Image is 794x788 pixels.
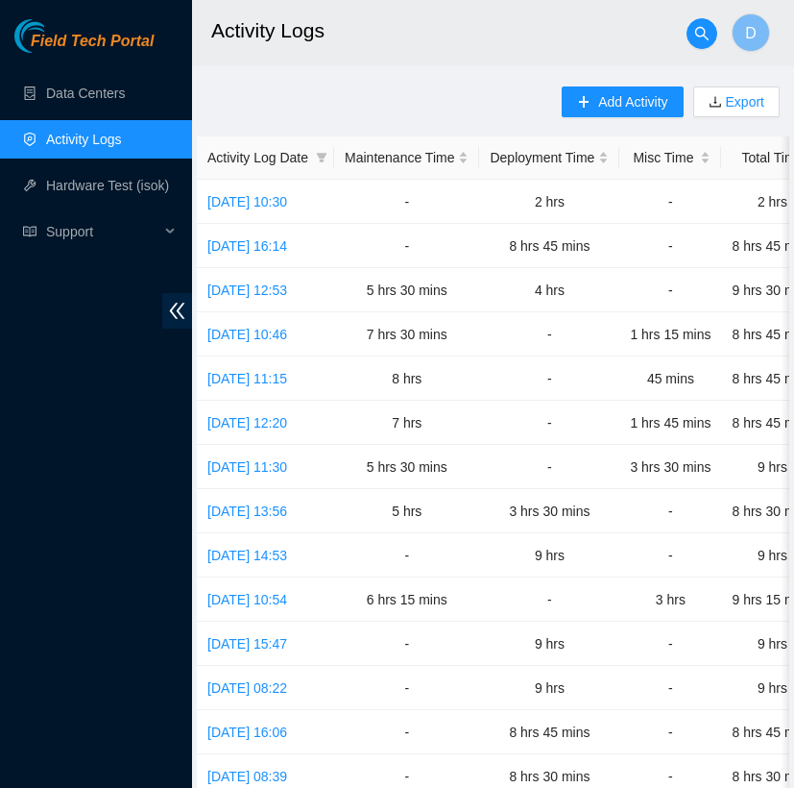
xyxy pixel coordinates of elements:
span: download [709,95,722,111]
a: Export [722,94,764,110]
td: - [479,357,619,401]
span: Support [46,212,159,251]
td: 7 hrs [334,401,479,445]
span: Field Tech Portal [31,33,154,51]
span: D [745,21,757,45]
td: - [479,578,619,622]
span: Add Activity [598,91,667,112]
td: 8 hrs 45 mins [479,224,619,268]
td: 8 hrs [334,357,479,401]
td: 45 mins [619,357,721,401]
a: [DATE] 08:39 [207,769,287,784]
td: 3 hrs [619,578,721,622]
td: - [334,533,479,578]
button: D [732,13,770,52]
td: 2 hrs [479,180,619,224]
a: [DATE] 13:56 [207,504,287,519]
td: - [334,710,479,754]
a: [DATE] 10:30 [207,194,287,209]
td: - [619,710,721,754]
a: [DATE] 11:15 [207,371,287,386]
a: Activity Logs [46,132,122,147]
td: - [619,268,721,312]
td: 7 hrs 30 mins [334,312,479,357]
td: - [334,180,479,224]
td: - [619,489,721,533]
td: - [479,312,619,357]
a: Hardware Test (isok) [46,178,169,193]
button: downloadExport [693,86,780,117]
td: 9 hrs [479,533,619,578]
td: - [619,180,721,224]
a: [DATE] 16:14 [207,238,287,254]
td: - [619,622,721,666]
td: 9 hrs [479,666,619,710]
a: Data Centers [46,86,125,101]
span: filter [312,143,331,172]
td: 4 hrs [479,268,619,312]
td: 6 hrs 15 mins [334,578,479,622]
a: [DATE] 10:46 [207,327,287,342]
td: - [334,666,479,710]
a: [DATE] 12:53 [207,283,287,298]
td: - [334,622,479,666]
td: 5 hrs 30 mins [334,445,479,489]
td: 9 hrs [479,622,619,666]
span: Activity Log Date [207,147,308,168]
td: 3 hrs 30 mins [479,489,619,533]
td: 5 hrs [334,489,479,533]
span: double-left [162,293,192,329]
a: [DATE] 10:54 [207,592,287,607]
td: - [479,445,619,489]
span: plus [577,95,590,111]
a: [DATE] 12:20 [207,415,287,431]
td: 3 hrs 30 mins [619,445,721,489]
a: Akamai TechnologiesField Tech Portal [14,35,154,60]
a: [DATE] 15:47 [207,636,287,652]
a: [DATE] 16:06 [207,725,287,740]
td: - [619,224,721,268]
td: 1 hrs 45 mins [619,401,721,445]
a: [DATE] 08:22 [207,680,287,696]
td: - [619,533,721,578]
button: plusAdd Activity [562,86,683,117]
td: 8 hrs 45 mins [479,710,619,754]
td: - [334,224,479,268]
td: 5 hrs 30 mins [334,268,479,312]
button: search [686,18,717,49]
span: filter [316,152,327,163]
img: Akamai Technologies [14,19,97,53]
span: search [687,26,716,41]
td: 1 hrs 15 mins [619,312,721,357]
td: - [619,666,721,710]
a: [DATE] 14:53 [207,548,287,563]
td: - [479,401,619,445]
a: [DATE] 11:30 [207,459,287,475]
span: read [23,225,36,238]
